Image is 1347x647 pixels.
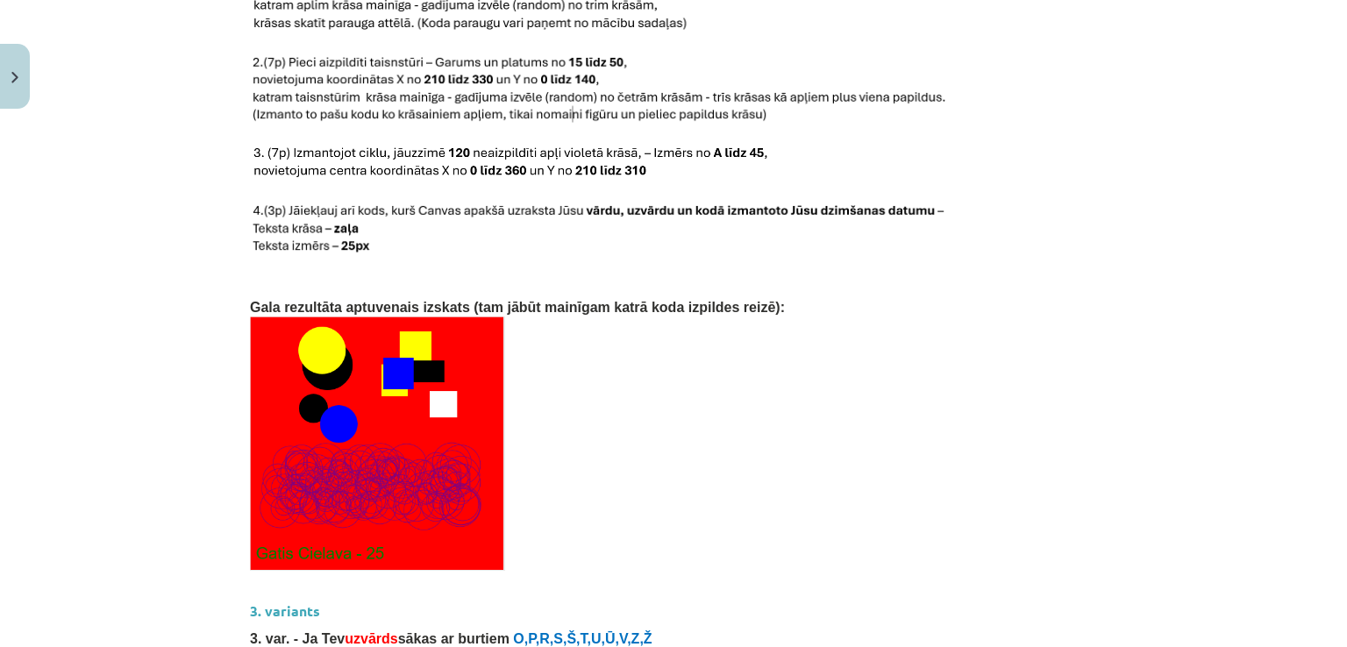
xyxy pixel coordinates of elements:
span: uzvārds [345,631,397,646]
img: Attēls, kurā ir grafika, grafiskais dizains, ekrānuzņēmums, teksts Apraksts ģenerēts automātiski [250,316,505,571]
span: O,P,R,S,Š,T,U,Ū,V,Z,Ž [513,631,652,646]
span: 3. var. - Ja Tev sākas ar burtiem [250,631,510,646]
strong: 3. variants [250,601,320,620]
img: icon-close-lesson-0947bae3869378f0d4975bcd49f059093ad1ed9edebbc8119c70593378902aed.svg [11,72,18,83]
span: Gala rezultāta aptuvenais izskats (tam jābūt mainīgam katrā koda izpildes reizē): [250,300,785,315]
